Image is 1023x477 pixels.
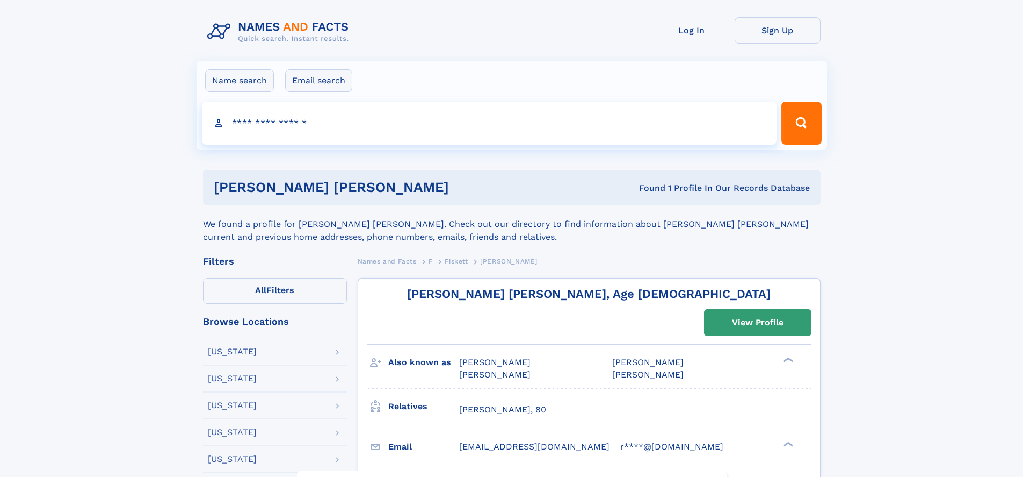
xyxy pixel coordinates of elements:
[208,347,257,356] div: [US_STATE]
[203,17,358,46] img: Logo Names and Facts
[781,357,794,364] div: ❯
[205,69,274,92] label: Name search
[388,397,459,416] h3: Relatives
[705,310,811,336] a: View Profile
[255,285,266,295] span: All
[445,254,468,268] a: Fiskett
[203,257,347,266] div: Filters
[208,374,257,383] div: [US_STATE]
[388,438,459,456] h3: Email
[388,353,459,372] h3: Also known as
[208,401,257,410] div: [US_STATE]
[732,310,783,335] div: View Profile
[203,205,821,244] div: We found a profile for [PERSON_NAME] [PERSON_NAME]. Check out our directory to find information a...
[202,102,777,145] input: search input
[735,17,821,44] a: Sign Up
[459,442,610,452] span: [EMAIL_ADDRESS][DOMAIN_NAME]
[781,102,821,145] button: Search Button
[407,287,771,301] a: [PERSON_NAME] [PERSON_NAME], Age [DEMOGRAPHIC_DATA]
[480,258,538,265] span: [PERSON_NAME]
[459,404,546,416] a: [PERSON_NAME], 80
[208,428,257,437] div: [US_STATE]
[214,181,544,194] h1: [PERSON_NAME] [PERSON_NAME]
[429,254,433,268] a: F
[203,317,347,326] div: Browse Locations
[358,254,417,268] a: Names and Facts
[208,455,257,464] div: [US_STATE]
[544,182,810,194] div: Found 1 Profile In Our Records Database
[649,17,735,44] a: Log In
[459,357,531,367] span: [PERSON_NAME]
[429,258,433,265] span: F
[612,369,684,380] span: [PERSON_NAME]
[445,258,468,265] span: Fiskett
[781,440,794,447] div: ❯
[203,278,347,304] label: Filters
[459,369,531,380] span: [PERSON_NAME]
[612,357,684,367] span: [PERSON_NAME]
[285,69,352,92] label: Email search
